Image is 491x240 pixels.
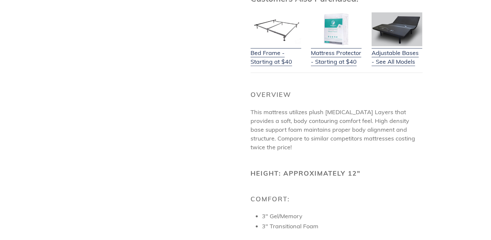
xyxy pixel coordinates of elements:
img: Adjustable Base [372,12,422,46]
li: 3" Gel/Memory [262,212,423,220]
a: Mattress Protector - Starting at $40 [311,40,362,66]
li: 3" Transitional Foam [262,222,423,231]
h2: Comfort: [251,195,423,203]
span: This mattress utilizes plush [MEDICAL_DATA] Layers that provides a soft, body contouring comfort ... [251,108,415,151]
h2: Overview [251,91,423,99]
a: Adjustable Bases - See All Models [372,40,422,66]
img: Bed Frame [251,12,301,46]
img: Mattress Protector [311,12,362,46]
b: Height: Approximately 12" [251,169,361,177]
a: Bed Frame - Starting at $40 [251,40,301,66]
